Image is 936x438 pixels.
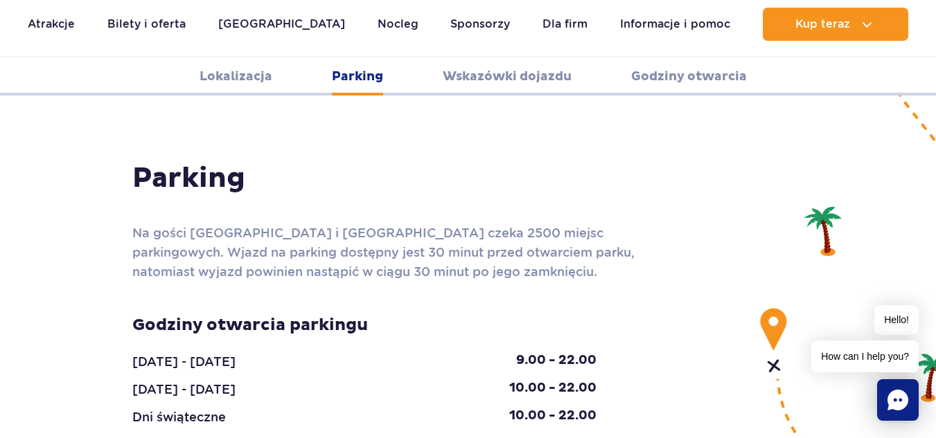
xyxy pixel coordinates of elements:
[874,305,919,335] span: Hello!
[132,315,597,336] h3: Godziny otwarcia parkingu
[132,161,804,196] h3: Parking
[631,57,747,95] a: Godziny otwarcia
[107,8,186,41] a: Bilety i oferta
[122,408,236,427] div: Dni świąteczne
[811,340,919,372] span: How can I help you?
[877,379,919,421] div: Chat
[332,57,383,95] a: Parking
[763,8,908,41] button: Kup teraz
[499,380,607,399] div: 10.00 - 22.00
[378,8,418,41] a: Nocleg
[542,8,588,41] a: Dla firm
[122,380,246,399] div: [DATE] - [DATE]
[132,223,652,282] p: Na gości [GEOGRAPHIC_DATA] i [GEOGRAPHIC_DATA] czeka 2500 miejsc parkingowych. Wjazd na parking d...
[28,8,75,41] a: Atrakcje
[620,8,730,41] a: Informacje i pomoc
[443,57,572,95] a: Wskazówki dojazdu
[506,352,607,372] div: 9.00 - 22.00
[200,57,272,95] a: Lokalizacja
[450,8,510,41] a: Sponsorzy
[122,352,246,372] div: [DATE] - [DATE]
[499,408,607,427] div: 10.00 - 22.00
[795,18,850,30] span: Kup teraz
[218,8,345,41] a: [GEOGRAPHIC_DATA]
